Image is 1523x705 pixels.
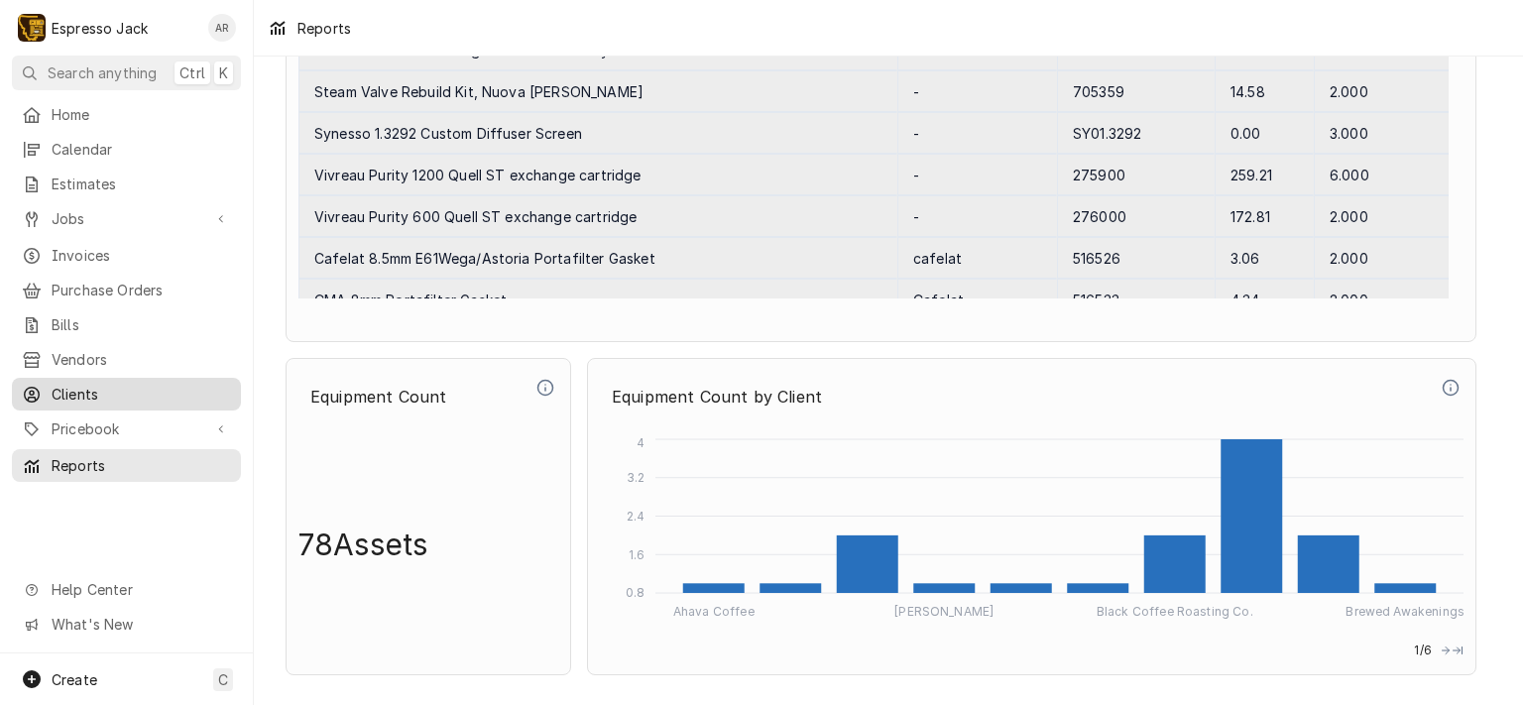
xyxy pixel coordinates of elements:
[1215,112,1314,154] div: 0.00
[1057,154,1215,195] div: 275900
[18,14,46,42] div: E
[218,669,228,690] span: C
[12,239,241,272] a: Invoices
[897,237,1057,279] div: cafelat
[179,62,205,83] span: Ctrl
[298,426,427,662] p: 78 Assets
[1057,112,1215,154] div: SY01.3292
[298,112,897,154] div: Synesso 1.3292 Custom Diffuser Screen
[12,168,241,200] a: Estimates
[12,202,241,235] a: Go to Jobs
[897,195,1057,237] div: -
[12,449,241,482] a: Reports
[52,245,231,266] span: Invoices
[897,154,1057,195] div: -
[12,274,241,306] a: Purchase Orders
[1215,70,1314,112] div: 14.58
[298,154,897,195] div: Vivreau Purity 1200 Quell ST exchange cartridge
[1057,70,1215,112] div: 705359
[52,314,231,335] span: Bills
[298,70,897,112] div: Steam Valve Rebuild Kit, Nuova [PERSON_NAME]
[12,608,241,641] a: Go to What's New
[626,585,644,600] tspan: 0.8
[52,455,231,476] span: Reports
[12,378,241,411] a: Clients
[52,18,148,39] div: Espresso Jack
[894,604,994,619] tspan: [PERSON_NAME]
[52,280,231,300] span: Purchase Orders
[1057,237,1215,279] div: 516526
[1057,195,1215,237] div: 276000
[52,384,231,405] span: Clients
[52,104,231,125] span: Home
[298,237,897,279] div: Cafelat 8.5mm E61Wega/Astoria Portafilter Gasket
[12,412,241,445] a: Go to Pricebook
[1215,195,1314,237] div: 172.81
[12,308,241,341] a: Bills
[298,375,532,418] p: Equipment Count
[52,579,229,600] span: Help Center
[208,14,236,42] div: Allan Ross's Avatar
[627,509,644,524] tspan: 2.4
[673,604,755,619] tspan: Ahava Coffee
[897,70,1057,112] div: -
[1057,279,1215,320] div: 516533
[52,208,201,229] span: Jobs
[12,133,241,166] a: Calendar
[12,98,241,131] a: Home
[12,56,241,90] button: Search anythingCtrlK
[1406,643,1440,658] p: 1 / 6
[12,343,241,376] a: Vendors
[12,573,241,606] a: Go to Help Center
[1215,237,1314,279] div: 3.06
[1097,604,1253,619] tspan: Black Coffee Roasting Co.
[52,614,229,635] span: What's New
[298,195,897,237] div: Vivreau Purity 600 Quell ST exchange cartridge
[52,671,97,688] span: Create
[627,470,644,485] tspan: 3.2
[52,418,201,439] span: Pricebook
[208,14,236,42] div: AR
[48,62,157,83] span: Search anything
[897,279,1057,320] div: Cafelat
[219,62,228,83] span: K
[1215,279,1314,320] div: 4.34
[629,547,644,562] tspan: 1.6
[52,349,231,370] span: Vendors
[897,112,1057,154] div: -
[52,174,231,194] span: Estimates
[637,435,644,450] tspan: 4
[298,279,897,320] div: CMA 8mm Portafilter Gasket
[1346,604,1464,619] tspan: Brewed Awakenings
[1215,154,1314,195] div: 259.21
[18,14,46,42] div: Espresso Jack's Avatar
[600,375,1438,418] p: Equipment Count by Client
[52,139,231,160] span: Calendar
